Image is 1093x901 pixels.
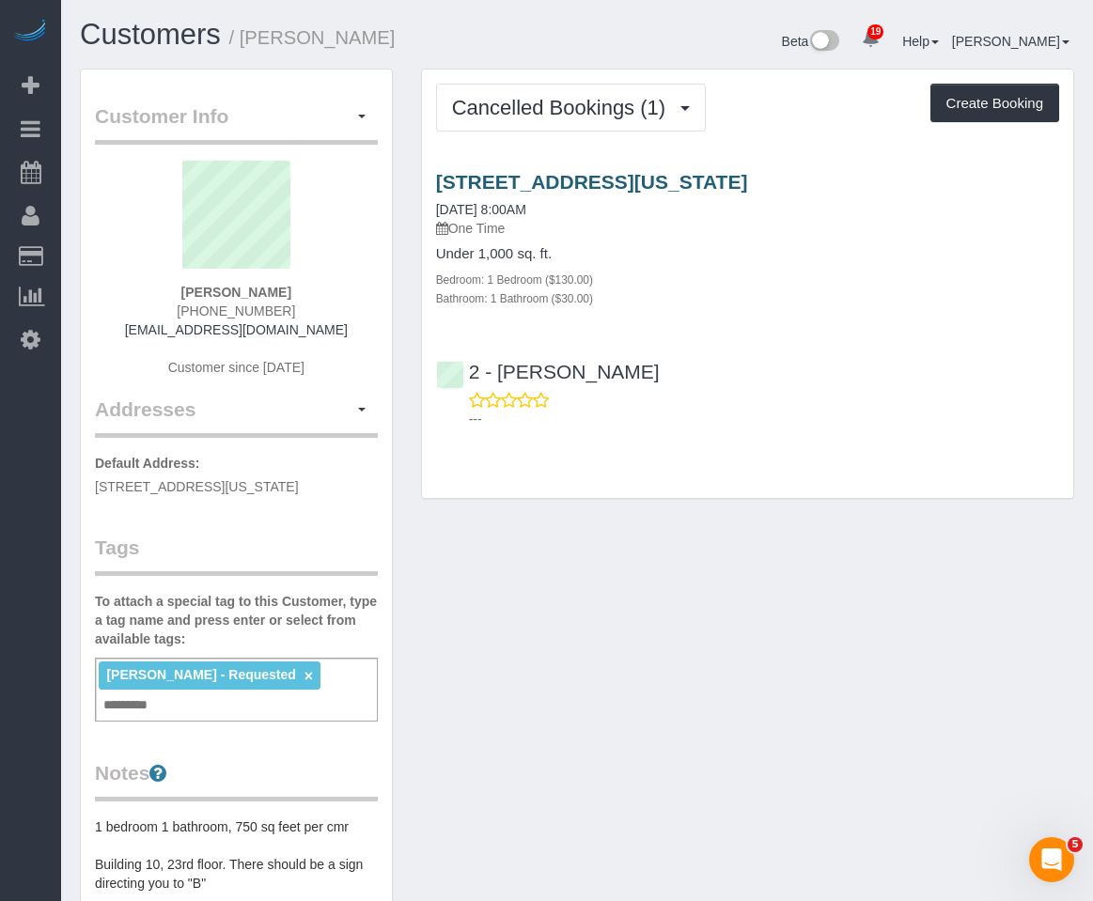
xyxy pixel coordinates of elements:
[469,410,1059,428] p: ---
[95,592,378,648] label: To attach a special tag to this Customer, type a tag name and press enter or select from availabl...
[304,668,313,684] a: ×
[106,667,295,682] span: [PERSON_NAME] - Requested
[436,219,1059,238] p: One Time
[902,34,939,49] a: Help
[80,18,221,51] a: Customers
[952,34,1070,49] a: [PERSON_NAME]
[125,322,348,337] a: [EMAIL_ADDRESS][DOMAIN_NAME]
[229,27,396,48] small: / [PERSON_NAME]
[436,84,707,132] button: Cancelled Bookings (1)
[177,303,295,318] span: [PHONE_NUMBER]
[436,361,660,382] a: 2 - [PERSON_NAME]
[95,102,378,145] legend: Customer Info
[181,285,291,300] strong: [PERSON_NAME]
[452,96,675,119] span: Cancelled Bookings (1)
[95,817,378,893] pre: 1 bedroom 1 bathroom, 750 sq feet per cmr Building 10, 23rd floor. There should be a sign directi...
[168,360,304,375] span: Customer since [DATE]
[1029,837,1074,882] iframe: Intercom live chat
[95,454,200,473] label: Default Address:
[852,19,889,60] a: 19
[436,292,593,305] small: Bathroom: 1 Bathroom ($30.00)
[1068,837,1083,852] span: 5
[436,202,526,217] a: [DATE] 8:00AM
[436,273,593,287] small: Bedroom: 1 Bedroom ($130.00)
[782,34,840,49] a: Beta
[11,19,49,45] img: Automaid Logo
[808,30,839,54] img: New interface
[95,759,378,801] legend: Notes
[867,24,883,39] span: 19
[436,171,748,193] a: [STREET_ADDRESS][US_STATE]
[930,84,1059,123] button: Create Booking
[436,246,1059,262] h4: Under 1,000 sq. ft.
[95,534,378,576] legend: Tags
[95,479,299,494] span: [STREET_ADDRESS][US_STATE]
